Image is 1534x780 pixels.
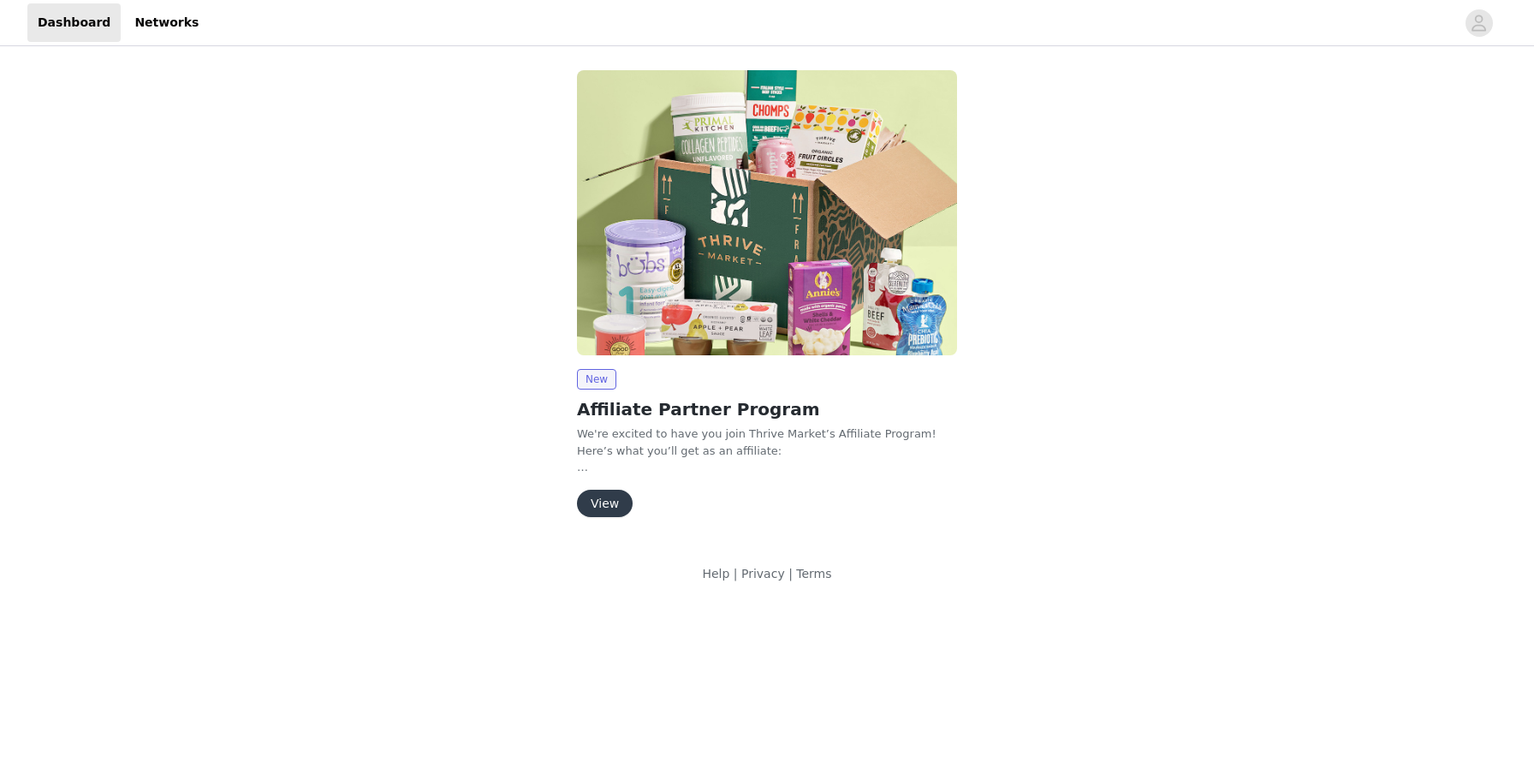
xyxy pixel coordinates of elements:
[577,396,957,422] h2: Affiliate Partner Program
[796,567,831,581] a: Terms
[577,369,616,390] span: New
[577,426,957,459] p: We're excited to have you join Thrive Market’s Affiliate Program! Here’s what you’ll get as an af...
[788,567,793,581] span: |
[577,490,633,517] button: View
[741,567,785,581] a: Privacy
[702,567,729,581] a: Help
[577,70,957,355] img: Thrive Market
[734,567,738,581] span: |
[577,497,633,510] a: View
[27,3,121,42] a: Dashboard
[1471,9,1487,37] div: avatar
[124,3,209,42] a: Networks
